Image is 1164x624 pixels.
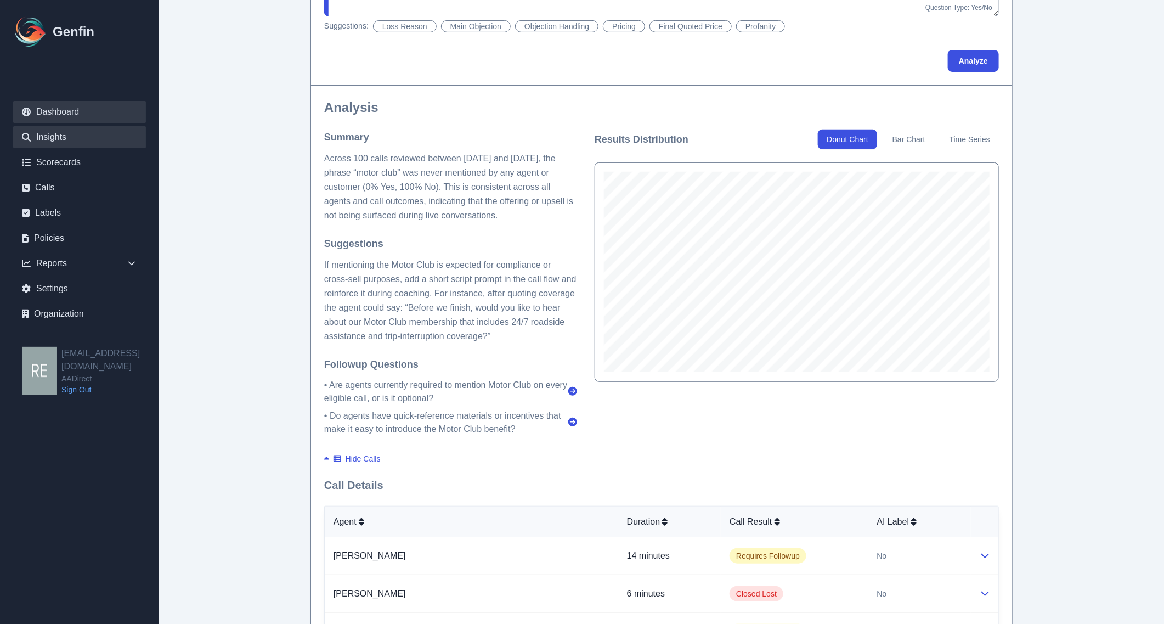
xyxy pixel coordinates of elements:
[13,101,146,123] a: Dashboard
[13,227,146,249] a: Policies
[13,278,146,300] a: Settings
[595,132,688,147] h3: Results Distribution
[941,130,999,149] button: Time Series
[324,99,999,116] h2: Analysis
[13,126,146,148] a: Insights
[603,20,645,32] button: Pricing
[13,202,146,224] a: Labels
[324,130,577,145] h4: Summary
[13,252,146,274] div: Reports
[334,551,406,560] a: [PERSON_NAME]
[877,550,887,561] span: No
[334,589,406,598] a: [PERSON_NAME]
[373,20,437,32] button: Loss Reason
[22,347,57,395] img: resqueda@aadirect.com
[324,151,577,223] p: Across 100 calls reviewed between [DATE] and [DATE], the phrase “motor club” was never mentioned ...
[13,303,146,325] a: Organization
[324,453,381,464] button: Hide Calls
[324,20,369,32] span: Suggestions:
[324,477,999,493] h3: Call Details
[324,258,577,344] p: If mentioning the Motor Club is expected for compliance or cross-sell purposes, add a short scrip...
[948,50,999,72] button: Analyze
[61,347,159,373] h2: [EMAIL_ADDRESS][DOMAIN_NAME]
[13,177,146,199] a: Calls
[61,373,159,384] span: AADirect
[515,20,598,32] button: Objection Handling
[441,20,511,32] button: Main Objection
[736,20,785,32] button: Profanity
[730,515,859,529] div: Call Result
[53,23,94,41] h1: Genfin
[730,548,806,564] span: Requires Followup
[13,14,48,49] img: Logo
[13,151,146,173] a: Scorecards
[627,549,712,563] p: 14 minutes
[324,357,577,372] h4: Followup Questions
[627,515,712,529] div: Duration
[324,409,568,436] span: • Do agents have quick-reference materials or incentives that make it easy to introduce the Motor...
[649,20,732,32] button: Final Quoted Price
[61,384,159,395] a: Sign Out
[334,515,609,529] div: Agent
[877,515,962,529] div: AI Label
[324,236,577,251] h4: Suggestions
[818,130,877,149] button: Donut Chart
[627,587,712,600] p: 6 minutes
[884,130,934,149] button: Bar Chart
[925,4,992,12] span: Question Type: Yes/No
[877,588,887,599] span: No
[324,379,568,405] span: • Are agents currently required to mention Motor Club on every eligible call, or is it optional?
[730,586,783,601] span: Closed Lost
